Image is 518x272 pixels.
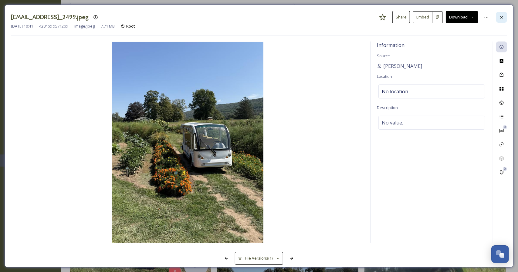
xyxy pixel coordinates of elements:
span: Root [126,23,135,29]
div: 0 [503,125,507,129]
span: image/jpeg [74,23,95,29]
button: Open Chat [491,245,509,263]
span: Information [377,42,405,48]
button: Download [446,11,478,23]
span: Description [377,105,398,110]
span: No value. [382,119,403,126]
span: 7.71 MB [101,23,115,29]
button: File Versions(1) [235,252,283,264]
span: 4284 px x 5712 px [39,23,68,29]
span: [PERSON_NAME] [383,62,422,70]
img: 42c41ee1-9361-4755-833a-badaf76b8019.jpg [11,42,364,243]
h3: [EMAIL_ADDRESS]_2499.jpeg [11,13,89,22]
button: Share [392,11,410,23]
div: 0 [503,167,507,171]
span: [DATE] 10:41 [11,23,33,29]
button: Embed [413,11,432,23]
span: No location [382,88,408,95]
span: Source [377,53,390,58]
span: Location [377,74,392,79]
